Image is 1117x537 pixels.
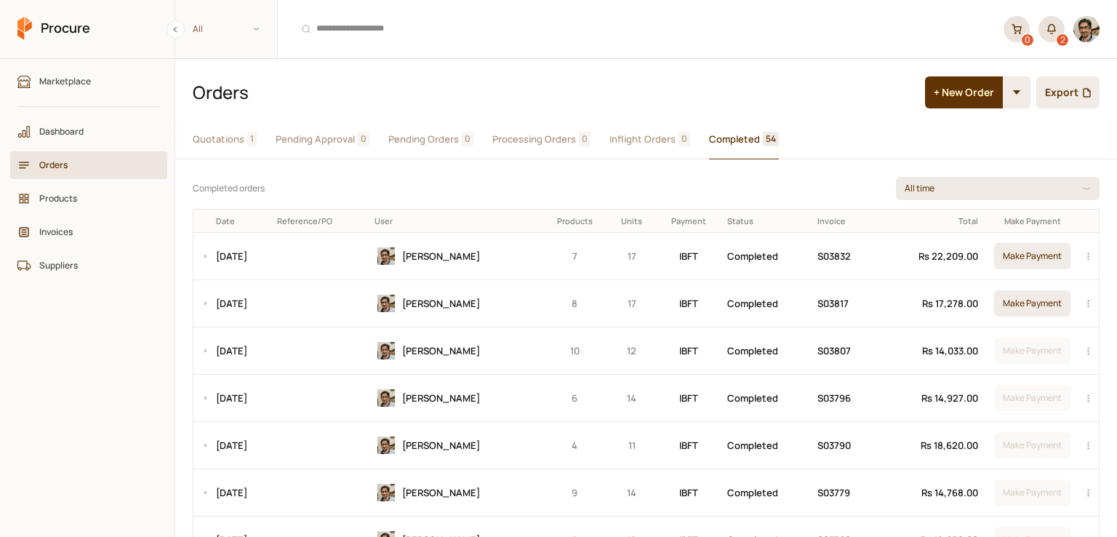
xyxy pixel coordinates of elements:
a: [DATE] [216,250,247,263]
span: 1 [247,132,257,146]
span: Inflight Orders [609,132,676,147]
p: 14 [614,485,650,501]
p: IBFT on Delivery [660,296,717,311]
p: 9 [545,485,603,501]
span: [PERSON_NAME] [402,344,480,357]
p: 4 [545,438,603,453]
span: Completed [709,132,760,147]
span: Procure [41,19,90,37]
span: All [175,17,277,41]
h1: Orders [193,80,913,105]
div: Fawad Qureshi [375,339,536,362]
td: S03790 [812,422,879,469]
p: All time [905,181,937,195]
p: IBFT on Delivery [660,249,717,264]
p: Completed orders [193,181,880,195]
span: [PERSON_NAME] [402,250,480,263]
th: Make Payment [983,209,1082,232]
a: Procure [17,17,90,41]
span: 0 [462,132,473,146]
a: [DATE] [216,439,247,452]
a: [DATE] [216,297,247,310]
button: All time [896,177,1100,200]
th: User [369,209,541,232]
td: Completed [722,327,813,375]
th: Invoice [812,209,879,232]
button: Make Payment [994,385,1070,411]
a: 0 [1004,16,1030,42]
span: All [193,22,203,36]
a: [DATE] [216,486,247,499]
p: 12 [614,343,650,359]
a: [DATE] [216,344,247,357]
button: Make Payment [994,338,1070,364]
span: Invoices [39,225,148,239]
td: S03817 [812,280,879,327]
p: IBFT on Delivery [660,343,717,359]
th: Products [540,209,608,232]
div: Fawad Qureshi [375,434,536,457]
a: Dashboard [10,118,167,146]
input: Products and Orders [287,11,995,47]
p: 11 [614,438,650,453]
p: 8 [545,296,603,311]
span: [PERSON_NAME] [402,297,480,310]
a: Invoices [10,218,167,246]
div: 0 [1022,34,1033,46]
button: Export [1036,76,1100,108]
th: Total [879,209,982,232]
td: Rs 14,768.00 [879,469,982,517]
span: Products [39,191,148,205]
a: Marketplace [10,68,167,95]
td: Completed [722,469,813,517]
td: S03807 [812,327,879,375]
td: Completed [722,233,813,280]
td: Completed [722,375,813,422]
button: 2 [1038,16,1065,42]
td: Rs 14,033.00 [879,327,982,375]
p: 7 [545,249,603,264]
th: Reference/PO [272,209,369,232]
p: 17 [614,249,650,264]
div: 2 [1057,34,1068,46]
td: Rs 17,278.00 [879,280,982,327]
span: Suppliers [39,258,148,272]
span: 0 [358,132,369,146]
span: Orders [39,158,148,172]
span: Pending Approval [276,132,355,147]
td: Completed [722,422,813,469]
button: + New Order [925,76,1003,108]
a: Orders [10,151,167,179]
div: Fawad Qureshi [375,292,536,315]
span: 54 [763,132,779,146]
th: Date [211,209,273,232]
a: Products [10,185,167,212]
th: Units [609,209,655,232]
td: S03796 [812,375,879,422]
span: Processing Orders [492,132,576,147]
span: 0 [579,132,590,146]
span: Quotations [193,132,244,147]
a: Suppliers [10,252,167,279]
button: Make Payment [994,243,1070,269]
p: 14 [614,391,650,406]
p: 17 [614,296,650,311]
button: Make Payment [994,480,1070,506]
p: IBFT on Delivery [660,391,717,406]
span: [PERSON_NAME] [402,391,480,405]
th: Payment [655,209,722,232]
p: 6 [545,391,603,406]
span: Marketplace [39,74,148,88]
td: Rs 14,927.00 [879,375,982,422]
span: Dashboard [39,124,148,138]
span: [PERSON_NAME] [402,439,480,452]
th: Status [722,209,813,232]
p: 10 [545,343,603,359]
td: S03779 [812,469,879,517]
div: Fawad Qureshi [375,244,536,268]
span: 0 [678,132,690,146]
span: Pending Orders [388,132,459,147]
span: [PERSON_NAME] [402,486,480,499]
td: Completed [722,280,813,327]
